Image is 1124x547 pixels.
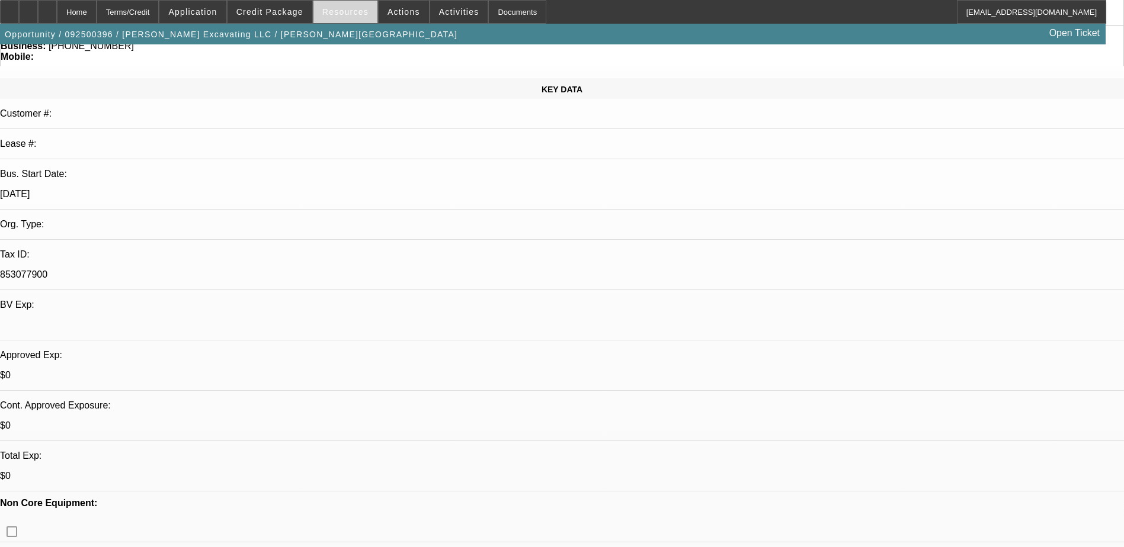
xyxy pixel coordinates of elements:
strong: Mobile: [1,52,34,62]
a: Open Ticket [1045,23,1104,43]
button: Resources [313,1,377,23]
span: Activities [439,7,479,17]
span: Application [168,7,217,17]
span: Actions [388,7,420,17]
span: Opportunity / 092500396 / [PERSON_NAME] Excavating LLC / [PERSON_NAME][GEOGRAPHIC_DATA] [5,30,457,39]
span: Resources [322,7,369,17]
span: KEY DATA [542,85,582,94]
span: Credit Package [236,7,303,17]
button: Credit Package [228,1,312,23]
button: Activities [430,1,488,23]
button: Actions [379,1,429,23]
button: Application [159,1,226,23]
